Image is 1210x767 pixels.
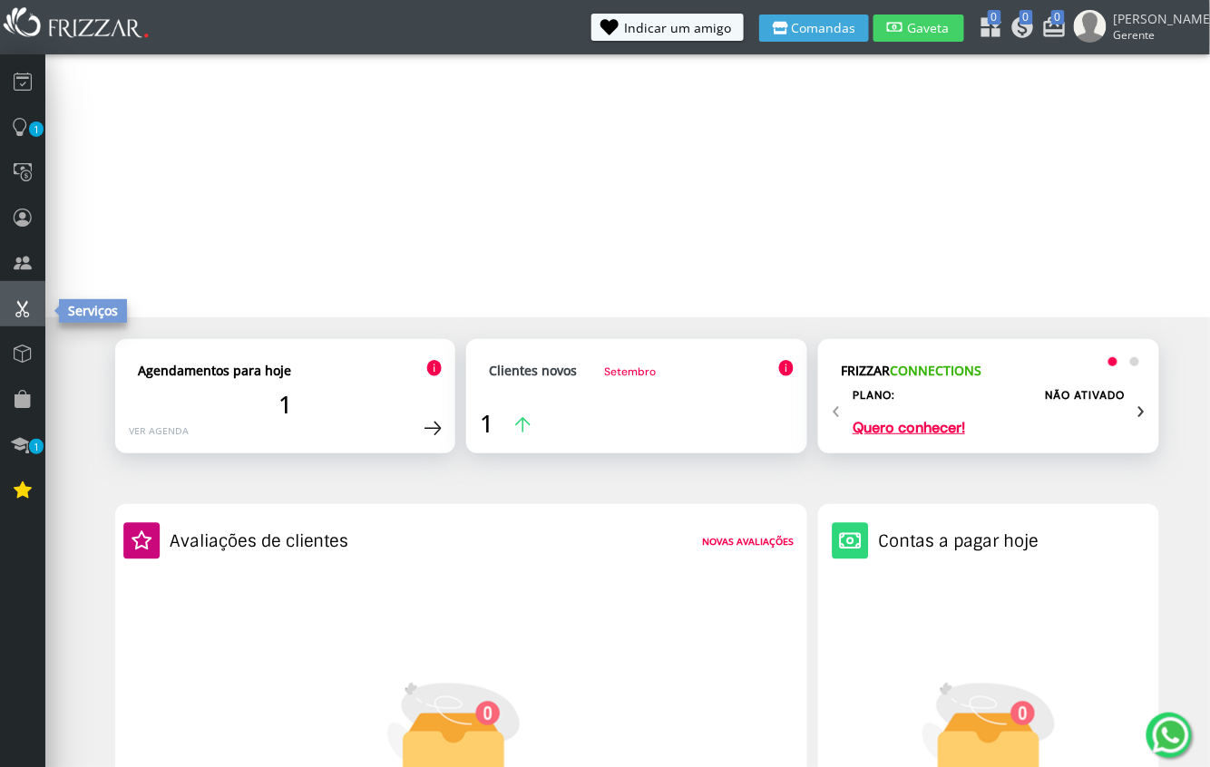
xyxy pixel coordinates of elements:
span: 1 [29,121,44,137]
strong: FRIZZAR [841,362,981,379]
span: Previous [832,390,840,427]
span: Comandas [792,22,856,34]
span: [PERSON_NAME] [1114,10,1195,27]
label: NÃO ATIVADO [1046,388,1126,403]
strong: Novas avaliações [702,535,794,548]
h2: Plano: [853,388,895,403]
a: [PERSON_NAME] Gerente [1074,10,1201,46]
img: Ícone de seta para a direita [424,421,442,436]
span: Gerente [1114,27,1195,43]
span: 1 [29,439,44,454]
img: Ícone de informação [778,360,794,377]
span: Setembro [604,364,656,379]
span: Gaveta [906,22,951,34]
img: Ícone de estrela [123,522,161,559]
button: Indicar um amigo [591,14,744,41]
span: 0 [988,10,1001,24]
span: Indicar um amigo [624,22,731,34]
button: Comandas [759,15,869,42]
a: 0 [1042,15,1060,44]
img: Ícone de informação [426,360,442,377]
button: Gaveta [873,15,964,42]
a: Ver agenda [129,424,189,437]
h2: Contas a pagar hoje [878,530,1039,552]
span: CONNECTIONS [890,362,981,379]
img: Ícone de seta para a cima [515,417,531,432]
span: 1 [480,407,493,440]
a: Quero conhecer! [853,421,965,435]
div: Serviços [59,299,127,323]
span: 0 [1020,10,1033,24]
h2: Avaliações de clientes [170,530,349,552]
strong: Agendamentos para hoje [138,362,291,379]
a: 1 [480,407,531,440]
img: Ícone de um cofre [832,522,869,559]
strong: Clientes novos [489,362,577,379]
span: Next [1137,390,1146,427]
span: 1 [278,388,292,421]
a: 0 [979,15,997,44]
a: Clientes novosSetembro [489,362,656,379]
img: whatsapp.png [1149,714,1193,757]
span: 0 [1051,10,1065,24]
a: 0 [1010,15,1029,44]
